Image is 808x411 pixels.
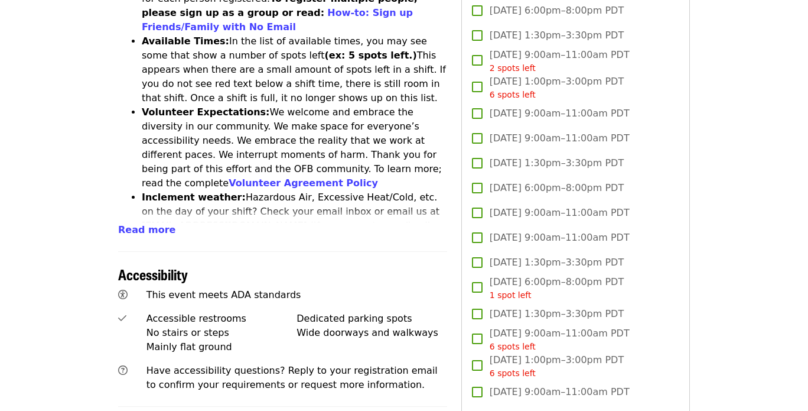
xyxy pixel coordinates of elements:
[146,326,297,340] div: No stairs or steps
[146,312,297,326] div: Accessible restrooms
[118,224,175,235] span: Read more
[490,342,536,351] span: 6 spots left
[229,177,378,189] a: Volunteer Agreement Policy
[146,340,297,354] div: Mainly flat ground
[490,231,630,245] span: [DATE] 9:00am–11:00am PDT
[490,307,624,321] span: [DATE] 1:30pm–3:30pm PDT
[118,264,188,284] span: Accessibility
[490,48,630,75] span: [DATE] 9:00am–11:00am PDT
[118,223,175,237] button: Read more
[490,181,624,195] span: [DATE] 6:00pm–8:00pm PDT
[142,106,270,118] strong: Volunteer Expectations:
[490,290,532,300] span: 1 spot left
[490,275,624,302] span: [DATE] 6:00pm–8:00pm PDT
[490,368,536,378] span: 6 spots left
[490,255,624,270] span: [DATE] 1:30pm–3:30pm PDT
[490,131,630,145] span: [DATE] 9:00am–11:00am PDT
[490,326,630,353] span: [DATE] 9:00am–11:00am PDT
[142,192,246,203] strong: Inclement weather:
[490,75,624,101] span: [DATE] 1:00pm–3:00pm PDT
[142,105,447,190] li: We welcome and embrace the diversity in our community. We make space for everyone’s accessibility...
[142,7,413,33] a: How-to: Sign up Friends/Family with No Email
[297,312,447,326] div: Dedicated parking spots
[490,385,630,399] span: [DATE] 9:00am–11:00am PDT
[490,63,536,73] span: 2 spots left
[490,90,536,99] span: 6 spots left
[118,365,128,376] i: question-circle icon
[142,34,447,105] li: In the list of available times, you may see some that show a number of spots left This appears wh...
[490,206,630,220] span: [DATE] 9:00am–11:00am PDT
[118,313,126,324] i: check icon
[142,190,447,261] li: Hazardous Air, Excessive Heat/Cold, etc. on the day of your shift? Check your email inbox or emai...
[324,50,416,61] strong: (ex: 5 spots left.)
[490,106,630,121] span: [DATE] 9:00am–11:00am PDT
[490,28,624,43] span: [DATE] 1:30pm–3:30pm PDT
[118,289,128,300] i: universal-access icon
[490,4,624,18] span: [DATE] 6:00pm–8:00pm PDT
[490,353,624,380] span: [DATE] 1:00pm–3:00pm PDT
[297,326,447,340] div: Wide doorways and walkways
[490,156,624,170] span: [DATE] 1:30pm–3:30pm PDT
[142,35,229,47] strong: Available Times:
[146,365,438,390] span: Have accessibility questions? Reply to your registration email to confirm your requirements or re...
[146,289,301,300] span: This event meets ADA standards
